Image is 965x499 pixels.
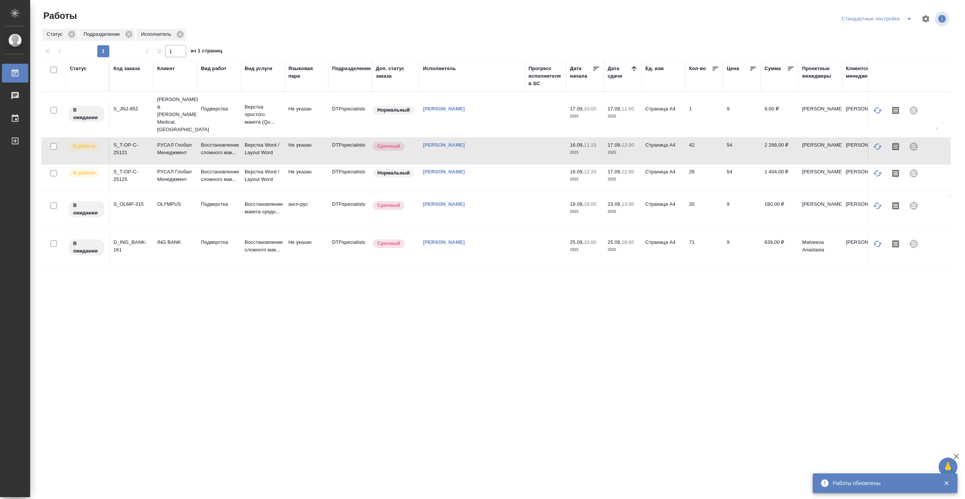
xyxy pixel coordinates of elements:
div: Исполнитель назначен, приступать к работе пока рано [68,105,105,123]
div: Дата начала [570,65,593,80]
div: Проектные менеджеры [802,65,838,80]
p: Подверстка [201,105,237,113]
button: Обновить [868,101,887,119]
td: 2 268,00 ₽ [761,138,798,164]
div: D_ING_BANK-161 [113,239,150,254]
div: Исполнитель выполняет работу [68,141,105,152]
div: Исполнитель [136,29,186,41]
div: Цена [727,65,739,72]
p: Нормальный [377,169,410,177]
p: [PERSON_NAME] & [PERSON_NAME] Medical, [GEOGRAPHIC_DATA] [157,96,193,133]
td: Не указан [285,235,328,261]
p: 11:00 [622,106,634,112]
td: 9 [723,235,761,261]
p: В работе [73,142,95,150]
p: 2025 [570,149,600,156]
div: Исполнитель назначен, приступать к работе пока рано [68,239,105,256]
p: Срочный [377,240,400,247]
td: Страница А4 [642,138,685,164]
p: 17.09, [608,169,622,174]
p: 12:20 [584,169,596,174]
td: Не указан [285,164,328,191]
td: 26 [685,164,723,191]
p: 10:00 [584,239,596,245]
td: [PERSON_NAME] [842,197,886,223]
div: Проект не привязан [905,138,923,156]
td: 20 [685,197,723,223]
p: 19.09, [570,201,584,207]
td: 180,00 ₽ [761,197,798,223]
td: 9,00 ₽ [761,101,798,128]
div: Статус [70,65,87,72]
td: 54 [723,164,761,191]
p: РУСАЛ Глобал Менеджмент [157,141,193,156]
p: 17.09, [570,106,584,112]
button: Скопировать мини-бриф [887,197,905,215]
a: [PERSON_NAME] [423,201,465,207]
td: 1 404,00 ₽ [761,164,798,191]
p: 2025 [608,176,638,183]
td: 9 [723,101,761,128]
span: из 1 страниц [191,46,222,57]
td: [PERSON_NAME] [798,197,842,223]
p: ING BANK [157,239,193,246]
span: Работы [41,10,77,22]
div: Доп. статус заказа [376,65,415,80]
p: 10:00 [584,106,596,112]
td: Страница А4 [642,197,685,223]
a: [PERSON_NAME] [423,239,465,245]
div: Код заказа [113,65,140,72]
div: Языковая пара [288,65,325,80]
p: Статус [47,31,65,38]
div: Проект не привязан [905,164,923,182]
p: 11:15 [584,142,596,148]
td: Страница А4 [642,101,685,128]
p: Верстка Word / Layout Word [245,168,281,183]
button: Обновить [868,164,887,182]
td: DTPspecialists [328,235,372,261]
div: S_T-OP-C-25125 [113,168,150,183]
p: 23.09, [608,201,622,207]
span: 🙏 [942,459,954,475]
p: OLYMPUS [157,201,193,208]
td: DTPspecialists [328,164,372,191]
td: DTPspecialists [328,197,372,223]
a: [PERSON_NAME] [423,142,465,148]
p: 17.09, [608,142,622,148]
p: Восстановление макета средн... [245,201,281,216]
div: S_OLMP-315 [113,201,150,208]
p: Подверстка [201,239,237,246]
td: 639,00 ₽ [761,235,798,261]
button: Обновить [868,138,887,156]
div: Сумма [764,65,781,72]
p: 25.09, [608,239,622,245]
p: Верстка Word / Layout Word [245,141,281,156]
button: Закрыть [939,480,954,487]
td: [PERSON_NAME] [798,101,842,128]
button: Скопировать мини-бриф [887,101,905,119]
div: Работы обновлены [833,479,932,487]
p: 18:00 [622,239,634,245]
p: Исполнитель [141,31,174,38]
div: Клиентские менеджеры [846,65,882,80]
p: Подразделение [84,31,123,38]
div: Подразделение [79,29,135,41]
div: Исполнитель выполняет работу [68,168,105,178]
p: В ожидании [73,106,100,121]
p: 2025 [608,246,638,254]
td: 9 [723,197,761,223]
button: 🙏 [939,458,957,476]
td: Не указан [285,138,328,164]
p: Подверстка [201,201,237,208]
div: Дата сдачи [608,65,630,80]
a: [PERSON_NAME] [423,169,465,174]
p: 12:00 [622,142,634,148]
p: 25.09, [570,239,584,245]
div: split button [840,13,917,25]
div: Подразделение [332,65,371,72]
td: 1 [685,101,723,128]
p: В ожидании [73,240,100,255]
td: 42 [685,138,723,164]
button: Скопировать мини-бриф [887,138,905,156]
td: Страница А4 [642,235,685,261]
